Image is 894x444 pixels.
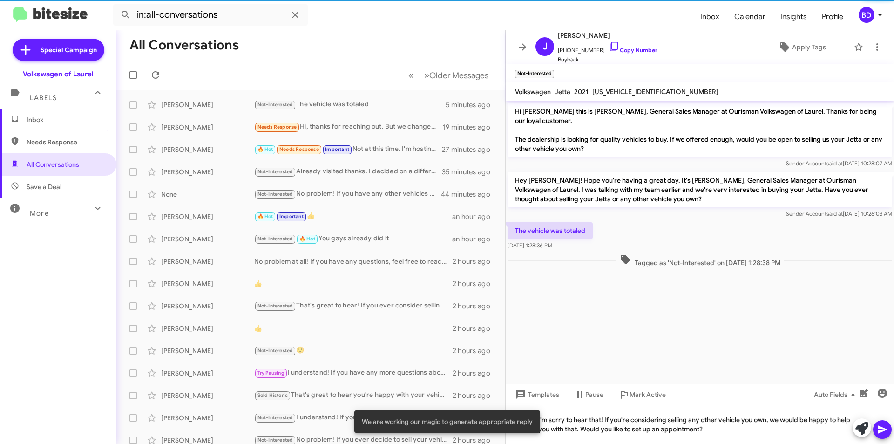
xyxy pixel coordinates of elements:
[508,222,593,239] p: The vehicle was totaled
[30,209,49,218] span: More
[161,391,254,400] div: [PERSON_NAME]
[161,346,254,355] div: [PERSON_NAME]
[786,210,892,217] span: Sender Account [DATE] 10:26:03 AM
[814,3,851,30] a: Profile
[279,213,304,219] span: Important
[442,167,498,177] div: 35 minutes ago
[453,369,498,378] div: 2 hours ago
[442,145,498,154] div: 27 minutes ago
[806,386,866,403] button: Auto Fields
[254,390,453,401] div: That's great to hear you're happy with your vehicle! The fuel efficiency is definitely a strong s...
[693,3,727,30] a: Inbox
[452,212,498,221] div: an hour ago
[362,417,533,426] span: We are working our magic to generate appropriate reply
[574,88,589,96] span: 2021
[773,3,814,30] a: Insights
[257,102,293,108] span: Not-Interested
[424,69,429,81] span: »
[257,348,293,354] span: Not-Interested
[325,146,349,152] span: Important
[254,99,446,110] div: The vehicle was totaled
[257,392,288,398] span: Sold Historic
[859,7,874,23] div: BD
[786,160,892,167] span: Sender Account [DATE] 10:28:07 AM
[429,70,488,81] span: Older Messages
[257,370,284,376] span: Try Pausing
[257,236,293,242] span: Not-Interested
[443,123,498,132] div: 19 minutes ago
[453,279,498,288] div: 2 hours ago
[453,324,498,333] div: 2 hours ago
[453,346,498,355] div: 2 hours ago
[508,242,552,249] span: [DATE] 1:28:36 PM
[254,233,452,244] div: You gays already did it
[161,167,254,177] div: [PERSON_NAME]
[403,66,494,85] nav: Page navigation example
[257,169,293,175] span: Not-Interested
[254,345,453,356] div: 🙂
[161,324,254,333] div: [PERSON_NAME]
[257,191,293,197] span: Not-Interested
[453,391,498,400] div: 2 hours ago
[453,301,498,311] div: 2 hours ago
[254,324,453,333] div: 👍
[13,39,104,61] a: Special Campaign
[161,100,254,109] div: [PERSON_NAME]
[558,55,657,64] span: Buyback
[851,7,884,23] button: BD
[254,301,453,311] div: That's great to hear! If you ever consider selling your vehicle, feel free to reach out. We’re he...
[257,213,273,219] span: 🔥 Hot
[161,145,254,154] div: [PERSON_NAME]
[299,236,315,242] span: 🔥 Hot
[611,386,673,403] button: Mark Active
[27,160,79,169] span: All Conversations
[27,137,106,147] span: Needs Response
[446,100,498,109] div: 5 minutes ago
[257,124,297,130] span: Needs Response
[515,70,554,78] small: Not-Interested
[161,301,254,311] div: [PERSON_NAME]
[254,279,453,288] div: 👍
[826,160,843,167] span: said at
[27,182,61,191] span: Save a Deal
[257,303,293,309] span: Not-Interested
[555,88,570,96] span: Jetta
[254,368,453,378] div: I understand! If you have any more questions about the Acadia or need assistance in the future, f...
[558,30,657,41] span: [PERSON_NAME]
[567,386,611,403] button: Pause
[254,412,453,423] div: I understand! If you ever reconsider, feel free to reach out. We're always here to help whenever ...
[161,413,254,423] div: [PERSON_NAME]
[442,190,498,199] div: 44 minutes ago
[792,39,826,55] span: Apply Tags
[585,386,603,403] span: Pause
[254,144,442,155] div: Not at this time. I'm hosting a fundraiser in a few weeks. Running like madman
[254,122,443,132] div: Hi, thanks for reaching out. But we changed our plans. Jasper.
[727,3,773,30] a: Calendar
[113,4,308,26] input: Search
[452,234,498,244] div: an hour ago
[508,172,892,207] p: Hey [PERSON_NAME]! Hope you're having a great day. It's [PERSON_NAME], General Sales Manager at O...
[254,211,452,222] div: 👍
[41,45,97,55] span: Special Campaign
[506,386,567,403] button: Templates
[30,94,57,102] span: Labels
[754,39,849,55] button: Apply Tags
[542,39,548,54] span: J
[254,257,453,266] div: No problem at all! If you have any questions, feel free to reach out.
[257,146,273,152] span: 🔥 Hot
[814,386,859,403] span: Auto Fields
[279,146,319,152] span: Needs Response
[161,234,254,244] div: [PERSON_NAME]
[506,405,894,444] div: I'm sorry to hear that! If you're considering selling any other vehicle you own, we would be happ...
[630,386,666,403] span: Mark Active
[129,38,239,53] h1: All Conversations
[592,88,718,96] span: [US_VEHICLE_IDENTIFICATION_NUMBER]
[23,69,94,79] div: Volkswagen of Laurel
[161,369,254,378] div: [PERSON_NAME]
[161,212,254,221] div: [PERSON_NAME]
[254,189,442,199] div: No problem! If you have any other vehicles you'd consider selling, let us know. We’d love to hear...
[254,166,442,177] div: Already visited thanks. I decided on a different car.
